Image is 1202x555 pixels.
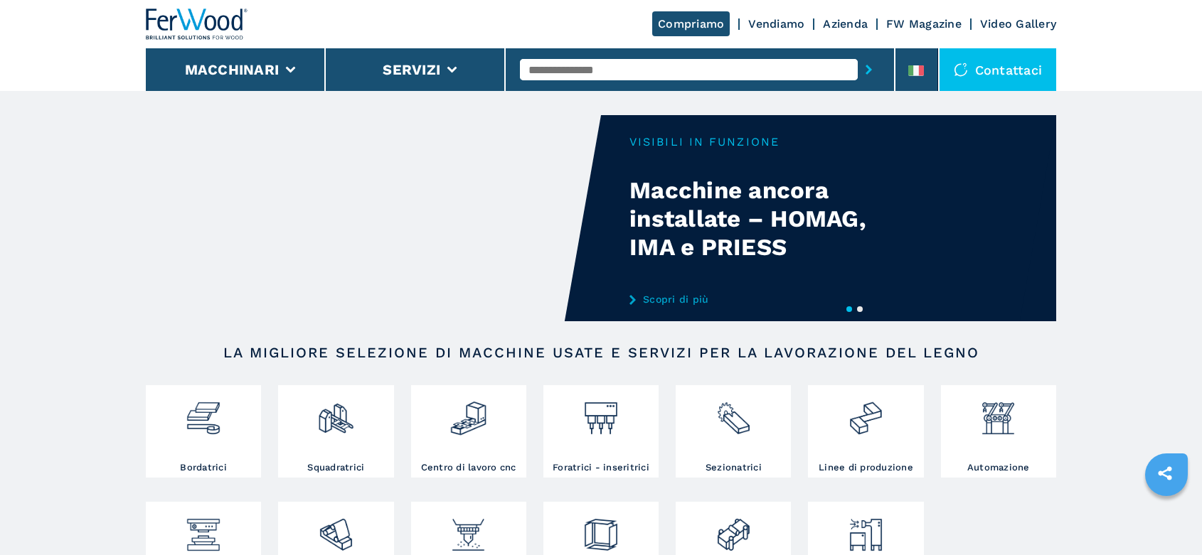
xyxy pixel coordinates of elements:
img: automazione.png [979,389,1017,437]
a: Azienda [823,17,868,31]
button: 2 [857,306,863,312]
h3: Automazione [967,461,1030,474]
img: Contattaci [954,63,968,77]
img: sezionatrici_2.png [715,389,752,437]
img: bordatrici_1.png [184,389,222,437]
img: centro_di_lavoro_cnc_2.png [450,389,487,437]
img: lavorazione_porte_finestre_2.png [715,505,752,554]
h2: LA MIGLIORE SELEZIONE DI MACCHINE USATE E SERVIZI PER LA LAVORAZIONE DEL LEGNO [191,344,1011,361]
button: submit-button [858,53,880,86]
h3: Squadratrici [307,461,364,474]
h3: Centro di lavoro cnc [421,461,516,474]
a: Scopri di più [629,293,908,305]
h3: Bordatrici [180,461,227,474]
img: linee_di_produzione_2.png [847,389,885,437]
a: FW Magazine [886,17,962,31]
h3: Sezionatrici [706,461,762,474]
a: sharethis [1147,456,1183,491]
img: montaggio_imballaggio_2.png [582,505,619,554]
h3: Foratrici - inseritrici [553,461,649,474]
a: Linee di produzione [808,385,923,478]
button: Macchinari [185,61,280,78]
a: Compriamo [652,11,730,36]
a: Vendiamo [748,17,804,31]
a: Bordatrici [146,385,261,478]
button: 1 [846,306,852,312]
a: Centro di lavoro cnc [411,385,526,478]
img: Ferwood [146,9,248,40]
img: squadratrici_2.png [317,389,355,437]
a: Automazione [941,385,1056,478]
img: verniciatura_1.png [450,505,487,554]
img: levigatrici_2.png [317,505,355,554]
img: aspirazione_1.png [847,505,885,554]
button: Servizi [383,61,440,78]
a: Sezionatrici [676,385,791,478]
h3: Linee di produzione [819,461,913,474]
video: Your browser does not support the video tag. [146,115,601,321]
img: foratrici_inseritrici_2.png [582,389,619,437]
a: Video Gallery [980,17,1056,31]
img: pressa-strettoia.png [184,505,222,554]
a: Squadratrici [278,385,393,478]
a: Foratrici - inseritrici [543,385,659,478]
div: Contattaci [940,48,1057,91]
